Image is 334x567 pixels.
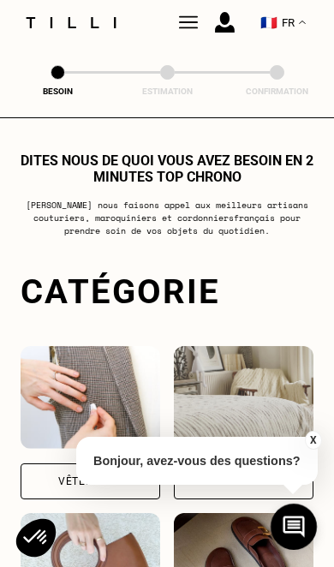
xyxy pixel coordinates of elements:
[21,346,160,449] img: Vêtements
[179,13,198,32] img: Tilli couturière Paris
[21,152,313,185] h1: Dites nous de quoi vous avez besoin en 2 minutes top chrono
[242,87,311,96] div: Confirmation
[21,272,313,312] div: Catégorie
[174,346,313,449] img: Intérieur
[58,476,122,486] div: Vêtements
[21,199,313,237] p: [PERSON_NAME] nous faisons appel aux meilleurs artisans couturiers , maroquiniers et cordonniers ...
[20,17,122,28] img: Logo du service de couturière Tilli
[76,437,318,485] p: Bonjour, avez-vous des questions?
[252,6,314,39] button: 🇫🇷 FR
[299,21,306,25] img: menu déroulant
[133,87,201,96] div: Estimation
[215,12,235,33] img: icône connexion
[260,15,277,31] span: 🇫🇷
[304,431,321,450] button: X
[23,87,92,96] div: Besoin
